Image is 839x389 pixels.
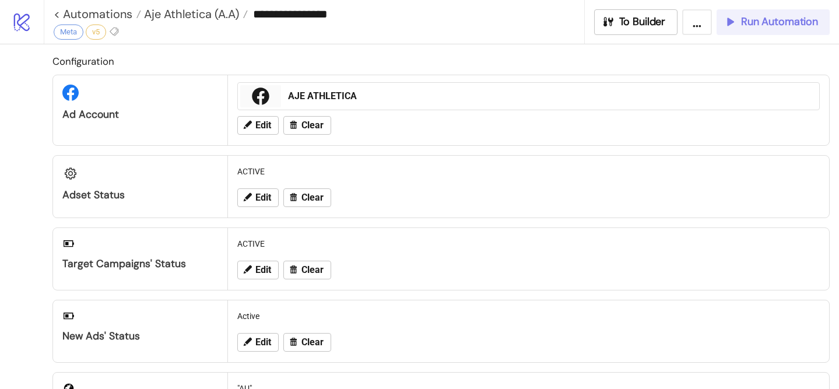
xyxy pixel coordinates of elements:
[283,116,331,135] button: Clear
[233,160,824,183] div: ACTIVE
[54,8,141,20] a: < Automations
[288,90,812,103] div: AJE ATHLETICA
[301,337,324,348] span: Clear
[62,188,218,202] div: Adset Status
[237,261,279,279] button: Edit
[237,333,279,352] button: Edit
[301,265,324,275] span: Clear
[255,337,271,348] span: Edit
[717,9,830,35] button: Run Automation
[237,188,279,207] button: Edit
[283,261,331,279] button: Clear
[141,8,248,20] a: Aje Athletica (A.A)
[255,265,271,275] span: Edit
[301,120,324,131] span: Clear
[619,15,666,29] span: To Builder
[301,192,324,203] span: Clear
[54,24,83,40] div: Meta
[283,188,331,207] button: Clear
[52,54,830,69] h2: Configuration
[62,330,218,343] div: New Ads' Status
[141,6,239,22] span: Aje Athletica (A.A)
[594,9,678,35] button: To Builder
[237,116,279,135] button: Edit
[62,108,218,121] div: Ad Account
[233,233,824,255] div: ACTIVE
[255,120,271,131] span: Edit
[233,305,824,327] div: Active
[255,192,271,203] span: Edit
[86,24,106,40] div: v5
[682,9,712,35] button: ...
[741,15,818,29] span: Run Automation
[62,257,218,271] div: Target Campaigns' Status
[283,333,331,352] button: Clear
